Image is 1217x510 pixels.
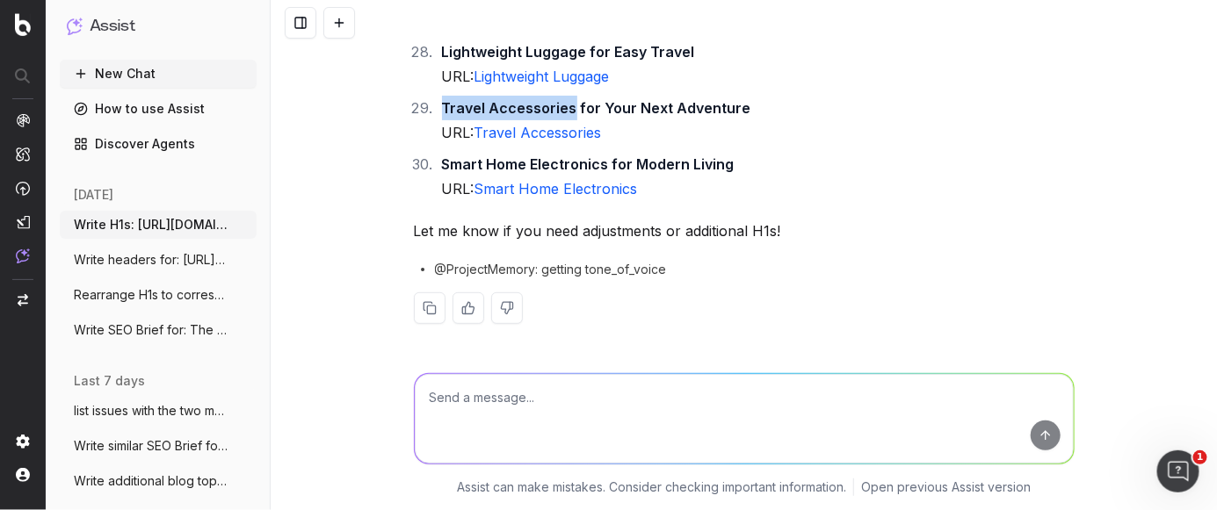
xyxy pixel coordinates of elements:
[16,181,30,196] img: Activation
[474,68,610,85] a: Lightweight Luggage
[74,437,228,455] span: Write similar SEO Brief for SEO Briefs:
[60,211,257,239] button: Write H1s: [URL][DOMAIN_NAME]
[474,180,638,198] a: Smart Home Electronics
[60,432,257,460] button: Write similar SEO Brief for SEO Briefs:
[435,261,667,278] span: @ProjectMemory: getting tone_of_voice
[442,155,735,173] strong: Smart Home Electronics for Modern Living
[67,14,250,39] button: Assist
[437,40,1075,89] li: URL:
[60,397,257,425] button: list issues with the two meta titles: A
[90,14,135,39] h1: Assist
[74,286,228,304] span: Rearrange H1s to correspond with URLs &
[74,472,228,490] span: Write additional blog topic for fashion:
[74,321,228,339] span: Write SEO Brief for: The Power of Monoch
[60,60,257,88] button: New Chat
[16,435,30,449] img: Setting
[437,96,1075,145] li: URL:
[15,13,31,36] img: Botify logo
[474,124,602,141] a: Travel Accessories
[16,248,30,263] img: Assist
[74,402,228,420] span: list issues with the two meta titles: A
[437,152,1075,201] li: URL:
[74,216,228,233] span: Write H1s: [URL][DOMAIN_NAME]
[861,478,1031,496] a: Open previous Assist version
[16,147,30,162] img: Intelligence
[60,281,257,309] button: Rearrange H1s to correspond with URLs &
[74,186,113,204] span: [DATE]
[60,316,257,344] button: Write SEO Brief for: The Power of Monoch
[16,468,30,482] img: My account
[16,215,30,229] img: Studio
[74,251,228,269] span: Write headers for: [URL][DOMAIN_NAME]
[74,372,145,390] span: last 7 days
[16,113,30,127] img: Analytics
[442,43,695,61] strong: Lightweight Luggage for Easy Travel
[60,95,257,123] a: How to use Assist
[60,246,257,274] button: Write headers for: [URL][DOMAIN_NAME]
[1193,450,1207,464] span: 1
[18,294,28,306] img: Switch project
[67,18,83,34] img: Assist
[60,467,257,495] button: Write additional blog topic for fashion:
[1157,450,1199,492] iframe: Intercom live chat
[60,130,257,158] a: Discover Agents
[457,478,846,496] p: Assist can make mistakes. Consider checking important information.
[442,99,751,117] strong: Travel Accessories for Your Next Adventure
[414,219,1075,243] p: Let me know if you need adjustments or additional H1s!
